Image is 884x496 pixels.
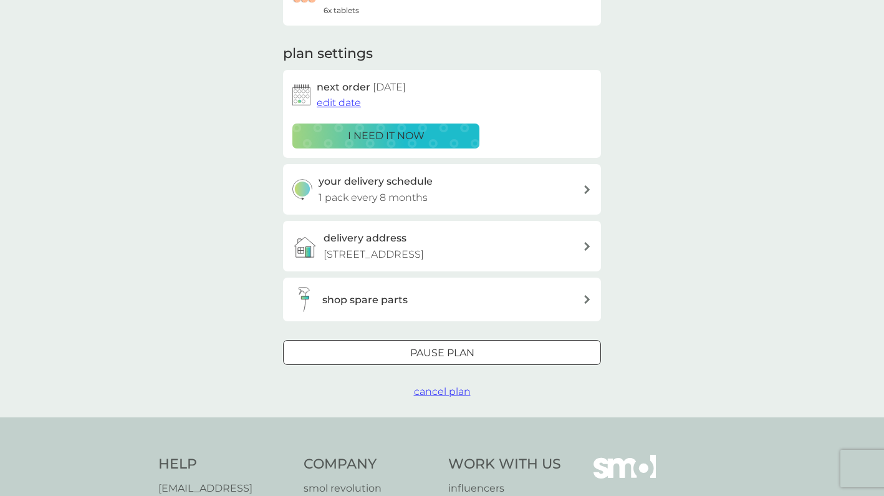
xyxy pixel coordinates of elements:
button: cancel plan [414,384,471,400]
h2: next order [317,79,406,95]
h3: delivery address [324,230,406,246]
h2: plan settings [283,44,373,64]
h4: Help [158,455,291,474]
button: edit date [317,95,361,111]
span: edit date [317,97,361,109]
button: Pause plan [283,340,601,365]
span: cancel plan [414,386,471,397]
h4: Company [304,455,436,474]
p: Pause plan [410,345,474,361]
h3: your delivery schedule [319,173,433,190]
h4: Work With Us [448,455,561,474]
p: i need it now [348,128,425,144]
span: 6x tablets [324,4,359,16]
button: i need it now [292,124,479,148]
p: [STREET_ADDRESS] [324,246,424,263]
button: your delivery schedule1 pack every 8 months [283,164,601,215]
span: [DATE] [373,81,406,93]
button: shop spare parts [283,278,601,321]
h3: shop spare parts [322,292,408,308]
a: delivery address[STREET_ADDRESS] [283,221,601,271]
p: 1 pack every 8 months [319,190,428,206]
